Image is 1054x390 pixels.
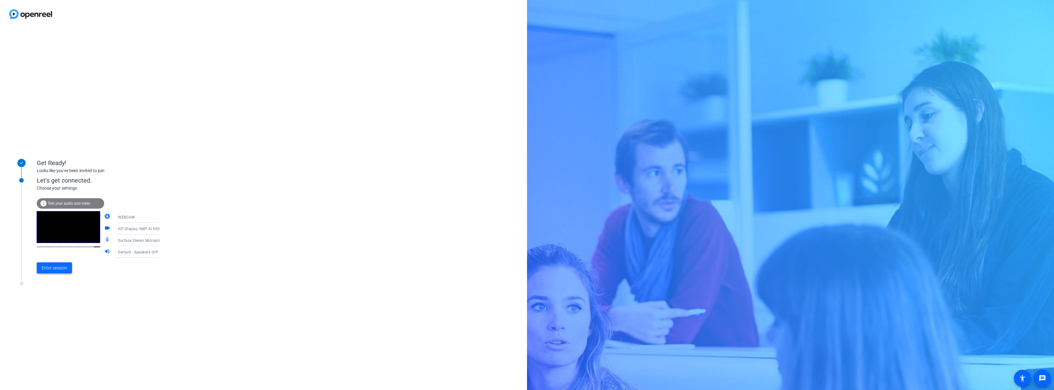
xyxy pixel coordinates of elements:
[37,158,159,168] div: Get Ready!
[118,215,135,219] span: WEBCAM
[1039,375,1046,382] mat-icon: message
[104,225,112,232] mat-icon: videocam
[37,185,172,191] div: Choose your settings
[104,237,112,244] mat-icon: mic_none
[37,168,159,174] div: Looks like you've been invited to join
[40,200,47,207] mat-icon: info
[42,265,67,271] span: Enter session
[104,213,112,221] mat-icon: camera
[104,248,112,256] mat-icon: volume_up
[118,238,226,243] span: Surface Stereo Microphones (Surface High Definition Audio)
[1019,375,1026,382] mat-icon: accessibility
[37,176,172,185] div: Let's get connected.
[118,226,198,231] span: HP Display 5MP AI HDR camera (03f0:06b5)
[118,249,194,254] span: Default - Speakers (HP 734pm USB Audio)
[48,201,90,206] span: Test your audio and video
[37,262,72,273] button: Enter session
